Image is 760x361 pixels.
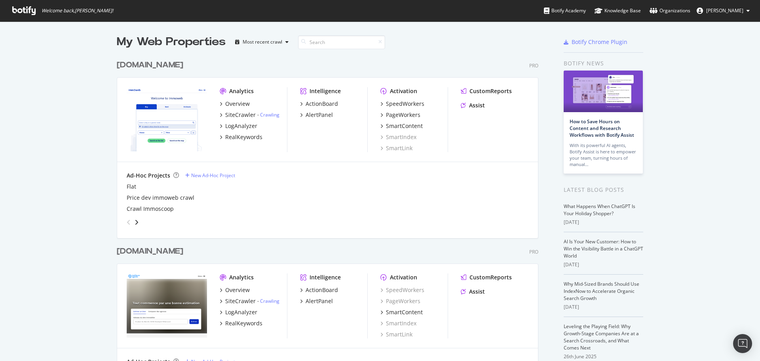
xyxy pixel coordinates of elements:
a: SiteCrawler- Crawling [220,297,279,305]
div: New Ad-Hoc Project [191,172,235,179]
div: Pro [529,62,538,69]
div: angle-left [123,216,134,229]
button: Most recent crawl [232,36,292,48]
div: Pro [529,248,538,255]
a: Assist [461,288,485,296]
span: Lukas MÄNNL [706,7,743,14]
div: 26th June 2025 [564,353,643,360]
div: Most recent crawl [243,40,282,44]
div: RealKeywords [225,133,262,141]
div: Assist [469,101,485,109]
div: SmartIndex [380,319,416,327]
a: What Happens When ChatGPT Is Your Holiday Shopper? [564,203,635,217]
a: CustomReports [461,87,512,95]
div: SiteCrawler [225,111,256,119]
div: With its powerful AI agents, Botify Assist is here to empower your team, turning hours of manual… [570,142,637,168]
div: SmartLink [380,144,412,152]
a: ActionBoard [300,286,338,294]
a: Why Mid-Sized Brands Should Use IndexNow to Accelerate Organic Search Growth [564,281,639,302]
div: AlertPanel [306,297,333,305]
div: Ad-Hoc Projects [127,172,170,180]
div: Activation [390,273,417,281]
img: meilleursagents.com [127,273,207,338]
a: How to Save Hours on Content and Research Workflows with Botify Assist [570,118,634,138]
div: SmartContent [386,308,423,316]
span: Welcome back, [PERSON_NAME] ! [42,8,113,14]
div: CustomReports [469,273,512,281]
a: AI Is Your New Customer: How to Win the Visibility Battle in a ChatGPT World [564,238,643,259]
a: SmartLink [380,330,412,338]
a: SmartContent [380,122,423,130]
a: Crawling [260,298,279,304]
div: My Web Properties [117,34,226,50]
div: - [257,298,279,304]
div: Intelligence [310,273,341,281]
a: LogAnalyzer [220,308,257,316]
a: Assist [461,101,485,109]
div: PageWorkers [386,111,420,119]
a: Overview [220,100,250,108]
a: CustomReports [461,273,512,281]
div: [DATE] [564,261,643,268]
a: RealKeywords [220,319,262,327]
a: PageWorkers [380,111,420,119]
a: Crawl Immoscoop [127,205,174,213]
div: angle-right [134,218,139,226]
a: Price dev immoweb crawl [127,194,194,202]
img: immoweb.be [127,87,207,151]
a: New Ad-Hoc Project [185,172,235,179]
input: Search [298,35,385,49]
a: Flat [127,183,136,191]
a: ActionBoard [300,100,338,108]
div: ActionBoard [306,100,338,108]
div: Botify Chrome Plugin [572,38,627,46]
a: RealKeywords [220,133,262,141]
div: RealKeywords [225,319,262,327]
a: AlertPanel [300,297,333,305]
a: SpeedWorkers [380,100,424,108]
div: SiteCrawler [225,297,256,305]
div: - [257,111,279,118]
div: Analytics [229,273,254,281]
div: Botify Academy [544,7,586,15]
div: Overview [225,286,250,294]
div: Intelligence [310,87,341,95]
a: [DOMAIN_NAME] [117,59,186,71]
a: SmartContent [380,308,423,316]
a: SpeedWorkers [380,286,424,294]
div: [DATE] [564,219,643,226]
a: Overview [220,286,250,294]
a: AlertPanel [300,111,333,119]
div: LogAnalyzer [225,122,257,130]
div: [DOMAIN_NAME] [117,59,183,71]
div: SpeedWorkers [386,100,424,108]
div: Analytics [229,87,254,95]
div: Botify news [564,59,643,68]
a: [DOMAIN_NAME] [117,246,186,257]
a: SmartIndex [380,133,416,141]
div: Overview [225,100,250,108]
a: SiteCrawler- Crawling [220,111,279,119]
div: Assist [469,288,485,296]
div: Latest Blog Posts [564,185,643,194]
div: [DOMAIN_NAME] [117,246,183,257]
div: LogAnalyzer [225,308,257,316]
div: SmartContent [386,122,423,130]
div: Organizations [650,7,690,15]
a: Botify Chrome Plugin [564,38,627,46]
div: [DATE] [564,304,643,311]
div: Knowledge Base [595,7,641,15]
div: CustomReports [469,87,512,95]
div: Activation [390,87,417,95]
a: Crawling [260,111,279,118]
div: AlertPanel [306,111,333,119]
a: LogAnalyzer [220,122,257,130]
a: PageWorkers [380,297,420,305]
div: ActionBoard [306,286,338,294]
img: How to Save Hours on Content and Research Workflows with Botify Assist [564,71,643,112]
